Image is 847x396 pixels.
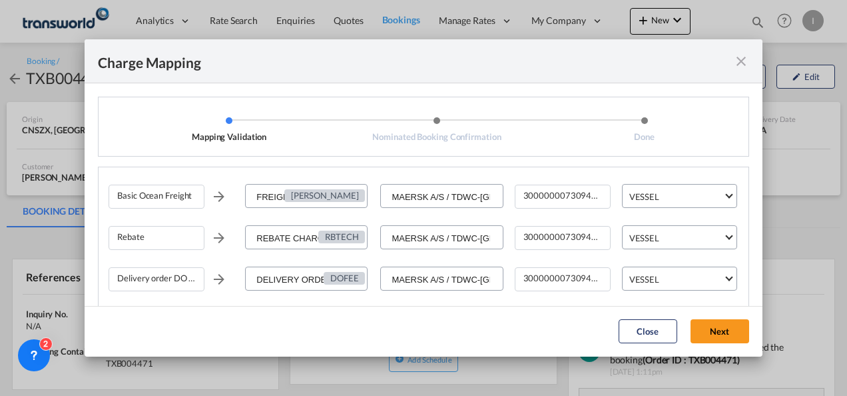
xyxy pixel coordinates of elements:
[109,267,204,291] div: Delivery order DO fee
[211,271,227,287] md-icon: icon-arrow-right
[246,267,367,291] input: Enter Charge name
[379,265,504,295] md-input-container: MAERSK A/S / TDWC-DUBAI
[619,319,677,343] button: Close
[246,185,367,209] input: Enter Charge name
[621,185,738,209] md-input-container: VESSEL
[125,116,333,143] li: Mapping Validation
[85,39,762,356] md-dialog: Mapping ValidationNominated Booking ...
[284,189,366,201] div: [PERSON_NAME]
[629,274,659,285] div: VESSEL
[733,53,749,69] md-icon: icon-close fg-AAA8AD cursor
[621,268,738,292] md-input-container: VESSEL
[515,267,611,291] div: 300000007309467
[621,227,738,251] md-input-container: VESSEL
[622,184,737,208] md-select: Leg Name: VESSEL
[13,13,231,27] body: Editor, editor14
[629,191,659,202] div: VESSEL
[246,226,367,250] input: Enter Charge name
[515,226,611,250] div: 300000007309467
[691,319,749,343] button: Next
[109,226,204,250] div: Rebate
[382,226,502,250] input: Select Service Provider
[109,185,204,209] div: Basic Ocean Freight
[211,230,227,246] md-icon: icon-arrow-right
[244,183,369,212] md-input-container: FREIGHT CHARGES
[211,189,227,205] md-icon: icon-arrow-right
[629,233,659,243] div: VESSEL
[244,224,369,253] md-input-container: REBATE CHARGES
[622,267,737,291] md-select: Leg Name: VESSEL
[382,185,502,209] input: Select Service Provider
[98,53,201,69] div: Charge Mapping
[541,116,748,143] li: Done
[379,224,504,253] md-input-container: MAERSK A/S / TDWC-DUBAI
[515,185,611,209] div: 300000007309467
[318,231,365,243] div: RBTECH
[379,183,504,212] md-input-container: MAERSK A/S / TDWC-DUBAI
[324,272,366,284] div: DOFEE
[382,267,502,291] input: Select Service Provider
[622,225,737,249] md-select: Leg Name: VESSEL
[333,116,541,143] li: Nominated Booking Confirmation
[244,265,369,295] md-input-container: DELIVERY ORDER FEE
